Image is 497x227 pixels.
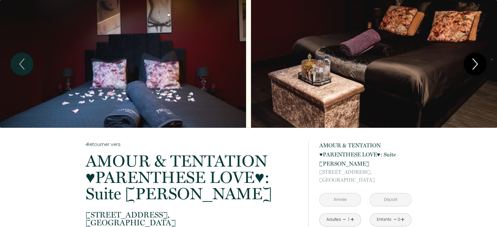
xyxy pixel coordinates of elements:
span: [STREET_ADDRESS], [319,168,411,176]
a: + [350,215,354,225]
div: Enfants [377,217,391,223]
p: AMOUR & TENTATION ♥︎PARENTHESE LOVE♥︎: Suite [PERSON_NAME] [86,153,300,202]
a: - [343,215,346,225]
span: [STREET_ADDRESS], [86,211,300,219]
button: Next [464,53,487,75]
p: [GEOGRAPHIC_DATA] [319,168,411,184]
button: Previous [10,53,33,75]
input: Départ [370,193,411,206]
div: Adultes [326,217,341,223]
a: + [401,215,405,225]
div: 0 [397,217,401,223]
p: [GEOGRAPHIC_DATA] [86,211,300,227]
a: Retourner vers [86,141,300,148]
p: AMOUR & TENTATION ♥︎PARENTHESE LOVE♥︎: Suite [PERSON_NAME] [319,141,411,168]
input: Arrivée [320,193,361,206]
a: - [393,215,397,225]
div: 1 [347,217,350,223]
